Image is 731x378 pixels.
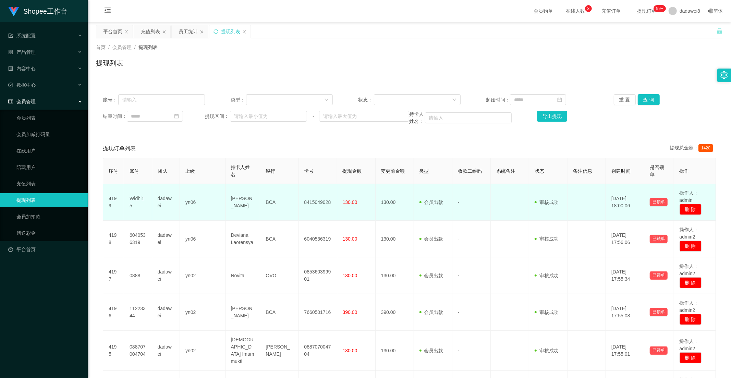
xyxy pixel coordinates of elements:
[130,168,139,174] span: 账号
[458,309,460,315] span: -
[680,227,699,240] span: 操作人：admin2
[260,331,299,371] td: [PERSON_NAME]
[680,300,699,313] span: 操作人：admin2
[650,198,668,206] button: 已锁单
[425,112,512,123] input: 请输入
[8,8,68,14] a: Shopee工作台
[180,257,225,294] td: yn02
[496,168,515,174] span: 系统备注
[103,257,124,294] td: 4197
[307,113,319,120] span: ~
[562,9,588,13] span: 在线人数
[535,273,559,278] span: 审核成功
[343,199,357,205] span: 130.00
[419,309,443,315] span: 会员出款
[650,235,668,243] button: 已锁单
[650,308,668,316] button: 已锁单
[16,210,82,223] a: 会员加扣款
[185,168,195,174] span: 上级
[152,184,180,221] td: dadawei
[680,314,702,325] button: 删 除
[376,221,414,257] td: 130.00
[152,257,180,294] td: dadawei
[16,177,82,191] a: 充值列表
[152,331,180,371] td: dadawei
[103,96,118,103] span: 账号：
[16,193,82,207] a: 提现列表
[419,236,443,242] span: 会员出款
[108,45,110,50] span: /
[299,184,337,221] td: 8415049028
[8,49,36,55] span: 产品管理
[109,168,118,174] span: 序号
[419,199,443,205] span: 会员出款
[103,331,124,371] td: 4195
[717,28,723,34] i: 图标: unlock
[226,257,260,294] td: Novita
[103,184,124,221] td: 4199
[174,114,179,119] i: 图标: calendar
[16,160,82,174] a: 陪玩用户
[343,273,357,278] span: 130.00
[103,25,122,38] div: 平台首页
[343,168,362,174] span: 提现金额
[141,25,160,38] div: 充值列表
[8,50,13,54] i: 图标: appstore-o
[698,144,713,152] span: 1420
[535,348,559,353] span: 审核成功
[16,226,82,240] a: 赠送彩金
[242,30,246,34] i: 图标: close
[458,236,460,242] span: -
[230,111,307,122] input: 请输入最小值为
[458,273,460,278] span: -
[8,66,13,71] i: 图标: profile
[96,58,123,68] h1: 提现列表
[680,277,702,288] button: 删 除
[319,111,409,122] input: 请输入最大值为
[680,339,699,351] span: 操作人：admin2
[458,348,460,353] span: -
[8,33,13,38] i: 图标: form
[606,257,644,294] td: [DATE] 17:55:34
[535,199,559,205] span: 审核成功
[611,168,631,174] span: 创建时间
[8,99,13,104] i: 图标: table
[343,309,357,315] span: 390.00
[606,221,644,257] td: [DATE] 17:56:06
[409,111,425,125] span: 持卡人姓名：
[16,127,82,141] a: 会员加减打码量
[124,184,152,221] td: Widhi15
[8,7,19,16] img: logo.9652507e.png
[381,168,405,174] span: 变更前金额
[606,184,644,221] td: [DATE] 18:00:06
[231,96,246,103] span: 类型：
[299,331,337,371] td: 088707004704
[535,168,544,174] span: 状态
[124,30,129,34] i: 图标: close
[650,346,668,355] button: 已锁单
[226,184,260,221] td: [PERSON_NAME]
[103,144,136,153] span: 提现订单列表
[299,221,337,257] td: 6040536319
[226,294,260,331] td: [PERSON_NAME]
[680,168,689,174] span: 操作
[614,94,636,105] button: 重 置
[226,221,260,257] td: Deviana Laorensya
[458,168,482,174] span: 收款二维码
[680,352,702,363] button: 删 除
[180,294,225,331] td: yn02
[680,264,699,276] span: 操作人：admin2
[214,29,218,34] i: 图标: sync
[8,99,36,104] span: 会员管理
[205,113,230,120] span: 提现区间：
[376,184,414,221] td: 130.00
[16,144,82,158] a: 在线用户
[260,184,299,221] td: BCA
[708,9,713,13] i: 图标: global
[634,9,660,13] span: 提现订单
[650,164,664,177] span: 是否锁单
[8,83,13,87] i: 图标: check-circle-o
[419,273,443,278] span: 会员出款
[8,66,36,71] span: 内容中心
[670,144,716,153] div: 提现总金额：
